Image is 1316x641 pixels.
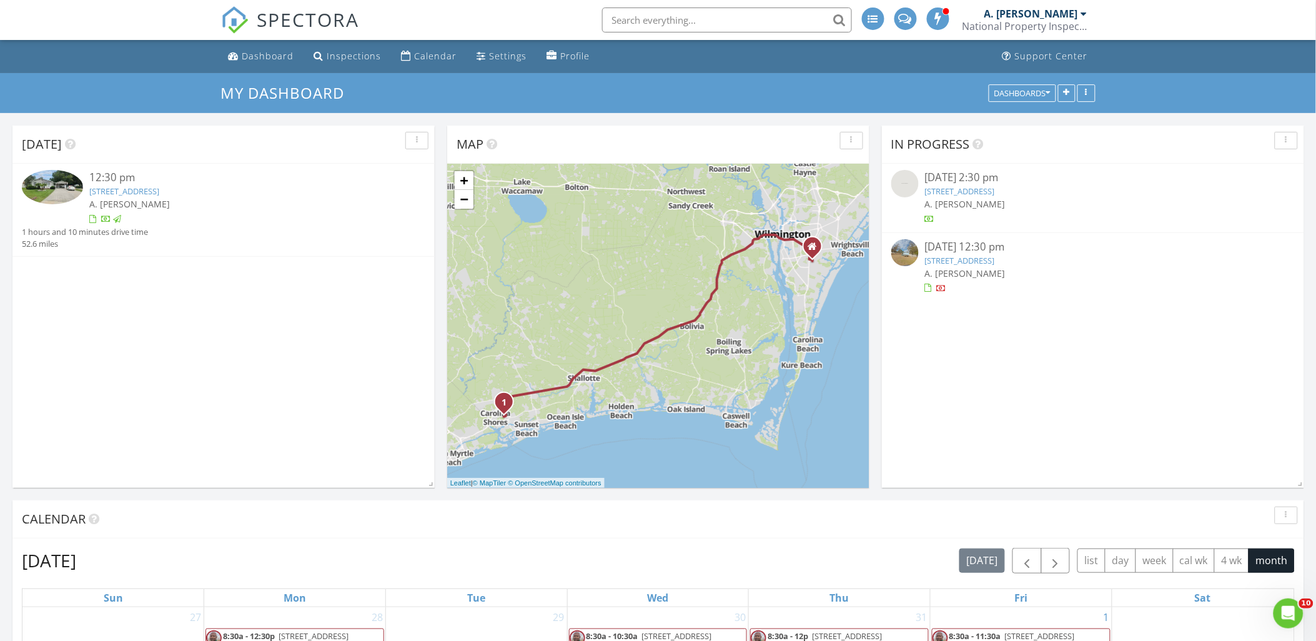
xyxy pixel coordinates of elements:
a: © OpenStreetMap contributors [508,479,601,487]
div: Profile [561,50,590,62]
a: SPECTORA [221,17,360,43]
button: 4 wk [1214,549,1249,573]
a: Friday [1012,589,1030,607]
div: Inspections [327,50,382,62]
div: [DATE] 2:30 pm [925,170,1261,186]
h2: [DATE] [22,548,76,573]
div: [DATE] 12:30 pm [925,239,1261,255]
a: Wednesday [645,589,671,607]
span: Calendar [22,510,86,527]
span: Map [457,136,483,152]
div: 12:30 pm [89,170,392,186]
a: Go to July 31, 2025 [914,607,930,627]
a: [STREET_ADDRESS] [89,186,159,197]
div: Dashboard [242,50,294,62]
div: 52.6 miles [22,238,148,250]
button: cal wk [1173,549,1215,573]
a: My Dashboard [221,82,355,103]
a: Sunday [101,589,126,607]
div: Settings [490,50,527,62]
a: [DATE] 12:30 pm [STREET_ADDRESS] A. [PERSON_NAME] [891,239,1295,295]
img: 9356381%2Fcover_photos%2FPqb0atYnkfXty8VG9igH%2Fsmall.9356381-1756398126732 [22,170,83,204]
span: A. [PERSON_NAME] [89,198,170,210]
a: Inspections [309,45,387,68]
div: 1 hours and 10 minutes drive time [22,226,148,238]
span: [DATE] [22,136,62,152]
div: Calendar [415,50,457,62]
a: 12:30 pm [STREET_ADDRESS] A. [PERSON_NAME] 1 hours and 10 minutes drive time 52.6 miles [22,170,425,250]
img: streetview [891,170,919,197]
a: Monday [281,589,309,607]
a: Thursday [828,589,852,607]
span: SPECTORA [257,6,360,32]
a: Profile [542,45,595,68]
a: Tuesday [465,589,488,607]
span: In Progress [891,136,970,152]
div: 3237 Kirby Smith Drive, Wilmington NC 28409 [813,246,820,254]
a: Leaflet [450,479,471,487]
a: [STREET_ADDRESS] [925,255,995,266]
input: Search everything... [602,7,852,32]
button: list [1077,549,1106,573]
button: week [1135,549,1174,573]
div: National Property Inspections [962,20,1087,32]
img: The Best Home Inspection Software - Spectora [221,6,249,34]
div: A. [PERSON_NAME] [984,7,1078,20]
a: Support Center [997,45,1093,68]
a: Go to July 29, 2025 [551,607,567,627]
button: day [1105,549,1136,573]
a: [STREET_ADDRESS] [925,186,995,197]
a: Settings [472,45,532,68]
a: Go to July 28, 2025 [369,607,385,627]
a: Go to July 27, 2025 [187,607,204,627]
a: [DATE] 2:30 pm [STREET_ADDRESS] A. [PERSON_NAME] [891,170,1295,226]
img: streetview [891,239,919,267]
div: Dashboards [994,89,1051,97]
span: A. [PERSON_NAME] [925,267,1006,279]
div: | [447,478,605,489]
span: A. [PERSON_NAME] [925,198,1006,210]
a: Zoom in [455,171,473,190]
button: [DATE] [959,549,1005,573]
a: Zoom out [455,190,473,209]
button: Next month [1041,548,1071,574]
button: Dashboards [989,84,1056,102]
i: 1 [502,399,507,407]
a: Go to July 30, 2025 [732,607,748,627]
a: Saturday [1192,589,1214,607]
a: Dashboard [224,45,299,68]
span: 10 [1299,599,1314,609]
a: © MapTiler [473,479,507,487]
a: Go to August 1, 2025 [1101,607,1112,627]
iframe: Intercom live chat [1274,599,1304,629]
div: Support Center [1015,50,1088,62]
div: 1092 Clubview Ln SW, Calabash, NC 28467 [504,402,512,409]
a: Calendar [397,45,462,68]
button: Previous month [1012,548,1042,574]
button: month [1249,549,1295,573]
